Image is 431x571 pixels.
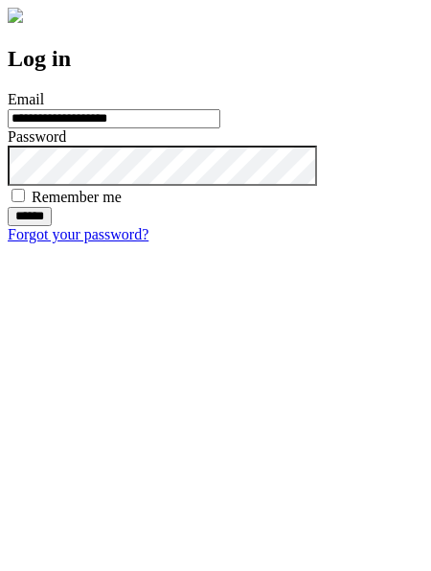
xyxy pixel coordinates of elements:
label: Email [8,91,44,107]
img: logo-4e3dc11c47720685a147b03b5a06dd966a58ff35d612b21f08c02c0306f2b779.png [8,8,23,23]
label: Password [8,128,66,145]
a: Forgot your password? [8,226,148,242]
label: Remember me [32,189,122,205]
h2: Log in [8,46,423,72]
